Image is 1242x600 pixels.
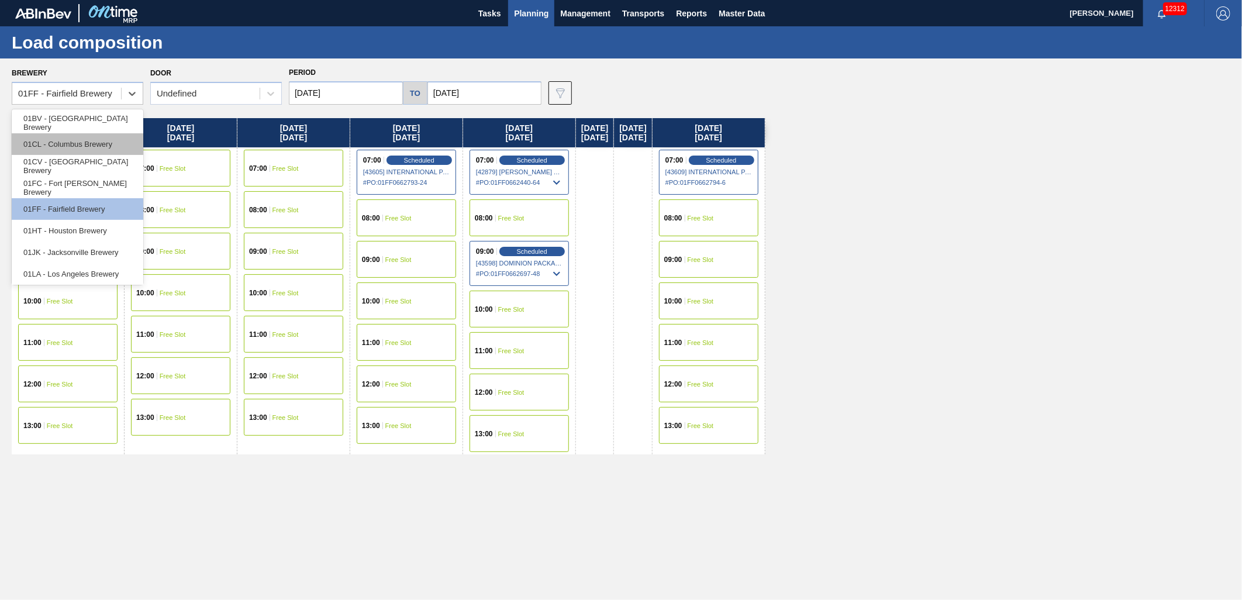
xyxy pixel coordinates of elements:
[249,206,267,213] span: 08:00
[12,36,219,49] h1: Load composition
[249,373,267,380] span: 12:00
[688,215,714,222] span: Free Slot
[272,289,299,296] span: Free Slot
[576,118,613,147] div: [DATE] [DATE]
[249,289,267,296] span: 10:00
[272,331,299,338] span: Free Slot
[272,248,299,255] span: Free Slot
[249,165,267,172] span: 07:00
[1163,2,1187,15] span: 12312
[272,373,299,380] span: Free Slot
[12,155,143,177] div: 01CV - [GEOGRAPHIC_DATA] Brewery
[688,256,714,263] span: Free Slot
[427,81,541,105] input: mm/dd/yyyy
[363,175,451,189] span: # PO : 01FF0662793-24
[404,157,434,164] span: Scheduled
[477,6,502,20] span: Tasks
[664,381,682,388] span: 12:00
[476,157,494,164] span: 07:00
[289,81,403,105] input: mm/dd/yyyy
[249,248,267,255] span: 09:00
[12,263,143,285] div: 01LA - Los Angeles Brewery
[47,422,73,429] span: Free Slot
[498,389,525,396] span: Free Slot
[664,215,682,222] span: 08:00
[498,347,525,354] span: Free Slot
[23,422,42,429] span: 13:00
[136,289,154,296] span: 10:00
[676,6,707,20] span: Reports
[410,89,420,98] h5: to
[350,118,463,147] div: [DATE] [DATE]
[12,133,143,155] div: 01CL - Columbus Brewery
[237,118,350,147] div: [DATE] [DATE]
[475,215,493,222] span: 08:00
[517,157,547,164] span: Scheduled
[560,6,610,20] span: Management
[12,198,143,220] div: 01FF - Fairfield Brewery
[249,331,267,338] span: 11:00
[688,381,714,388] span: Free Slot
[136,206,154,213] span: 08:00
[47,298,73,305] span: Free Slot
[385,339,412,346] span: Free Slot
[498,306,525,313] span: Free Slot
[498,430,525,437] span: Free Slot
[289,68,316,77] span: Period
[12,177,143,198] div: 01FC - Fort [PERSON_NAME] Brewery
[160,414,186,421] span: Free Slot
[1143,5,1181,22] button: Notifications
[498,215,525,222] span: Free Slot
[476,248,494,255] span: 09:00
[476,168,564,175] span: [42879] Brooks and Whittle - Saint Louis - 0008221115
[475,306,493,313] span: 10:00
[362,256,380,263] span: 09:00
[157,89,196,99] div: Undefined
[362,339,380,346] span: 11:00
[47,381,73,388] span: Free Slot
[12,69,47,77] label: Brewery
[160,248,186,255] span: Free Slot
[160,289,186,296] span: Free Slot
[476,267,564,281] span: # PO : 01FF0662697-48
[160,373,186,380] span: Free Slot
[664,298,682,305] span: 10:00
[706,157,737,164] span: Scheduled
[362,381,380,388] span: 12:00
[475,430,493,437] span: 13:00
[160,331,186,338] span: Free Slot
[514,6,548,20] span: Planning
[517,248,547,255] span: Scheduled
[614,118,651,147] div: [DATE] [DATE]
[272,414,299,421] span: Free Slot
[136,414,154,421] span: 13:00
[363,168,451,175] span: [43605] INTERNATIONAL PAPER COMPANY - 0008325905
[553,86,567,100] img: icon-filter-gray
[719,6,765,20] span: Master Data
[476,260,564,267] span: [43598] DOMINION PACKAGING, INC. - 0008325026
[12,112,143,133] div: 01BV - [GEOGRAPHIC_DATA] Brewery
[385,256,412,263] span: Free Slot
[548,81,572,105] button: icon-filter-gray
[385,298,412,305] span: Free Slot
[23,381,42,388] span: 12:00
[362,422,380,429] span: 13:00
[688,298,714,305] span: Free Slot
[688,339,714,346] span: Free Slot
[150,69,171,77] label: Door
[136,165,154,172] span: 07:00
[664,256,682,263] span: 09:00
[15,8,71,19] img: TNhmsLtSVTkK8tSr43FrP2fwEKptu5GPRR3wAAAABJRU5ErkJggg==
[688,422,714,429] span: Free Slot
[249,414,267,421] span: 13:00
[136,331,154,338] span: 11:00
[665,168,753,175] span: [43609] INTERNATIONAL PAPER COMPANY - 0008325905
[272,206,299,213] span: Free Slot
[23,298,42,305] span: 10:00
[385,215,412,222] span: Free Slot
[363,157,381,164] span: 07:00
[12,220,143,242] div: 01HT - Houston Brewery
[385,422,412,429] span: Free Slot
[272,165,299,172] span: Free Slot
[160,165,186,172] span: Free Slot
